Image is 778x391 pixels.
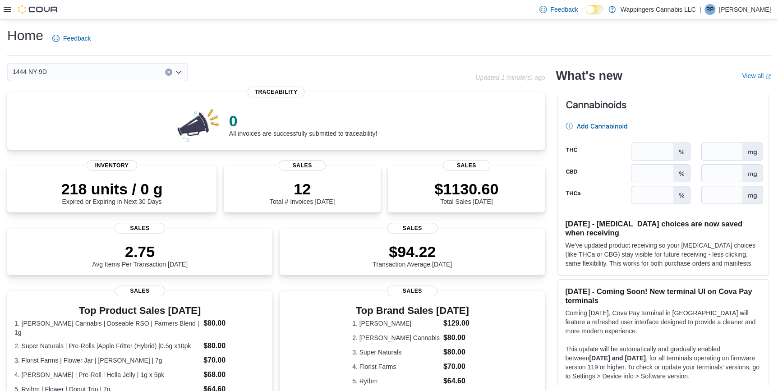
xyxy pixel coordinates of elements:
[18,5,59,14] img: Cova
[620,4,695,15] p: Wappingers Cannabis LLC
[704,4,715,15] div: Ripal Patel
[14,341,200,350] dt: 2. Super Naturals | Pre-Rolls |Apple Fritter (Hybrid) |0.5g x10pk
[550,5,578,14] span: Feedback
[706,4,714,15] span: RP
[585,5,604,14] input: Dark Mode
[387,285,437,296] span: Sales
[443,160,490,171] span: Sales
[565,219,761,237] h3: [DATE] - [MEDICAL_DATA] choices are now saved when receiving
[203,318,265,329] dd: $80.00
[443,332,473,343] dd: $80.00
[352,319,440,328] dt: 1. [PERSON_NAME]
[248,87,305,97] span: Traceability
[475,74,545,81] p: Updated 1 minute(s) ago
[14,319,200,337] dt: 1. [PERSON_NAME] Cannabis | Doseable RSO | Farmers Blend | 1g
[13,66,47,77] span: 1444 NY-9D
[556,69,622,83] h2: What's new
[742,72,771,79] a: View allExternal link
[203,369,265,380] dd: $68.00
[270,180,335,205] div: Total # Invoices [DATE]
[63,34,91,43] span: Feedback
[92,243,188,268] div: Avg Items Per Transaction [DATE]
[387,223,437,234] span: Sales
[352,377,440,386] dt: 5. Rythm
[565,241,761,268] p: We've updated product receiving so your [MEDICAL_DATA] choices (like THCa or CBG) stay visible fo...
[279,160,326,171] span: Sales
[352,348,440,357] dt: 3. Super Naturals
[443,376,473,386] dd: $64.60
[765,74,771,79] svg: External link
[565,345,761,381] p: This update will be automatically and gradually enabled between , for all terminals operating on ...
[49,29,94,47] a: Feedback
[203,355,265,366] dd: $70.00
[434,180,498,198] p: $1130.60
[352,305,472,316] h3: Top Brand Sales [DATE]
[434,180,498,205] div: Total Sales [DATE]
[61,180,163,205] div: Expired or Expiring in Next 30 Days
[373,243,452,268] div: Transaction Average [DATE]
[443,318,473,329] dd: $129.00
[92,243,188,261] p: 2.75
[352,333,440,342] dt: 2. [PERSON_NAME] Cannabis
[165,69,172,76] button: Clear input
[175,106,222,143] img: 0
[203,340,265,351] dd: $80.00
[115,223,165,234] span: Sales
[229,112,377,130] p: 0
[443,361,473,372] dd: $70.00
[373,243,452,261] p: $94.22
[14,370,200,379] dt: 4. [PERSON_NAME] | Pre-Roll | Hella Jelly | 1g x 5pk
[7,27,43,45] h1: Home
[536,0,581,18] a: Feedback
[589,354,645,362] strong: [DATE] and [DATE]
[352,362,440,371] dt: 4. Florist Farms
[585,14,586,15] span: Dark Mode
[175,69,182,76] button: Open list of options
[719,4,771,15] p: [PERSON_NAME]
[443,347,473,358] dd: $80.00
[565,287,761,305] h3: [DATE] - Coming Soon! New terminal UI on Cova Pay terminals
[87,160,137,171] span: Inventory
[270,180,335,198] p: 12
[14,305,265,316] h3: Top Product Sales [DATE]
[565,308,761,336] p: Coming [DATE], Cova Pay terminal in [GEOGRAPHIC_DATA] will feature a refreshed user interface des...
[61,180,163,198] p: 218 units / 0 g
[14,356,200,365] dt: 3. Florist Farms | Flower Jar | [PERSON_NAME] | 7g
[229,112,377,137] div: All invoices are successfully submitted to traceability!
[115,285,165,296] span: Sales
[699,4,701,15] p: |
